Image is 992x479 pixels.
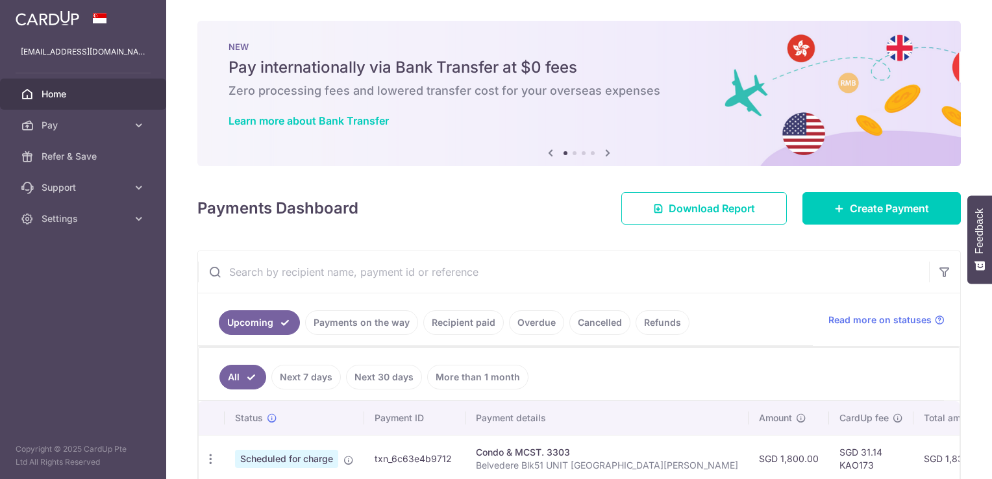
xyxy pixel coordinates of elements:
h5: Pay internationally via Bank Transfer at $0 fees [229,57,930,78]
a: More than 1 month [427,365,528,389]
span: Home [42,88,127,101]
a: Read more on statuses [828,313,945,326]
h4: Payments Dashboard [197,197,358,220]
a: Next 7 days [271,365,341,389]
span: Feedback [974,208,986,254]
input: Search by recipient name, payment id or reference [198,251,929,293]
p: [EMAIL_ADDRESS][DOMAIN_NAME] [21,45,145,58]
button: Feedback - Show survey [967,195,992,284]
span: Pay [42,119,127,132]
span: Create Payment [850,201,929,216]
span: CardUp fee [839,411,889,424]
p: NEW [229,42,930,52]
a: Recipient paid [423,310,504,335]
th: Payment ID [364,401,465,435]
a: Refunds [636,310,689,335]
a: Next 30 days [346,365,422,389]
span: Refer & Save [42,150,127,163]
span: Amount [759,411,792,424]
span: Settings [42,212,127,225]
a: Overdue [509,310,564,335]
a: Download Report [621,192,787,225]
h6: Zero processing fees and lowered transfer cost for your overseas expenses [229,83,930,99]
span: Status [235,411,263,424]
a: Payments on the way [305,310,418,335]
a: Learn more about Bank Transfer [229,114,389,127]
a: Cancelled [569,310,630,335]
span: Read more on statuses [828,313,932,326]
img: CardUp [16,10,79,26]
span: Total amt. [924,411,967,424]
span: Support [42,181,127,194]
span: Scheduled for charge [235,450,338,468]
a: All [219,365,266,389]
p: Belvedere Blk51 UNIT [GEOGRAPHIC_DATA][PERSON_NAME] [476,459,738,472]
a: Create Payment [802,192,961,225]
div: Condo & MCST. 3303 [476,446,738,459]
img: Bank transfer banner [197,21,961,166]
a: Upcoming [219,310,300,335]
th: Payment details [465,401,749,435]
span: Download Report [669,201,755,216]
